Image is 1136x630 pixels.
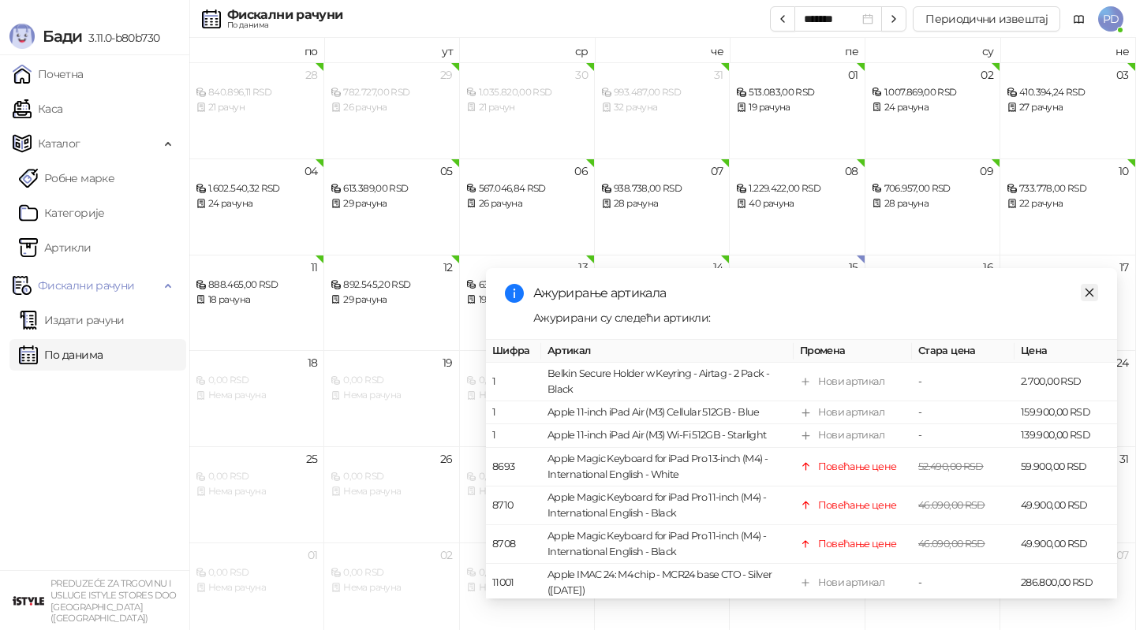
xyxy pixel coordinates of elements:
[1000,62,1135,158] td: 2025-08-03
[19,339,103,371] a: По данима
[595,38,730,62] th: че
[1007,196,1128,211] div: 22 рачуна
[1015,424,1117,447] td: 139.900,00 RSD
[460,38,595,62] th: ср
[227,21,342,29] div: По данима
[13,93,62,125] a: Каса
[466,181,588,196] div: 567.046,84 RSD
[466,85,588,100] div: 1.035.820,00 RSD
[541,564,794,602] td: Apple IMAC 24: M4 chip - MCR24 base CTO - Silver ([DATE])
[440,69,453,80] div: 29
[189,350,324,446] td: 2025-08-18
[574,166,588,177] div: 06
[196,278,317,293] div: 888.465,00 RSD
[38,270,134,301] span: Фискални рачуни
[189,255,324,351] td: 2025-08-11
[1067,6,1092,32] a: Документација
[980,166,993,177] div: 09
[714,69,723,80] div: 31
[818,458,897,474] div: Повећање цене
[912,363,1015,401] td: -
[865,158,1000,255] td: 2025-08-09
[331,388,452,403] div: Нема рачуна
[601,196,723,211] div: 28 рачуна
[1116,357,1129,368] div: 24
[533,284,1098,303] div: Ажурирање артикала
[1015,564,1117,602] td: 286.800,00 RSD
[1098,6,1123,32] span: PD
[486,486,541,525] td: 8710
[13,585,44,617] img: 64x64-companyLogo-77b92cf4-9946-4f36-9751-bf7bb5fd2c7d.png
[818,575,884,591] div: Нови артикал
[818,536,897,552] div: Повећање цене
[82,31,159,45] span: 3.11.0-b80b730
[1000,158,1135,255] td: 2025-08-10
[324,446,459,542] td: 2025-08-26
[43,27,82,46] span: Бади
[1119,166,1129,177] div: 10
[845,166,858,177] div: 08
[440,166,453,177] div: 05
[918,499,985,511] span: 46.090,00 RSD
[331,469,452,484] div: 0,00 RSD
[912,424,1015,447] td: -
[794,340,912,363] th: Промена
[196,293,317,308] div: 18 рачуна
[913,6,1060,32] button: Периодични извештај
[872,85,993,100] div: 1.007.869,00 RSD
[331,85,452,100] div: 782.727,00 RSD
[818,498,897,513] div: Повећање цене
[601,100,723,115] div: 32 рачуна
[196,100,317,115] div: 21 рачун
[443,357,453,368] div: 19
[872,100,993,115] div: 24 рачуна
[466,373,588,388] div: 0,00 RSD
[1015,340,1117,363] th: Цена
[578,262,588,273] div: 13
[1119,453,1129,464] div: 31
[324,62,459,158] td: 2025-07-29
[486,401,541,424] td: 1
[575,69,588,80] div: 30
[541,447,794,486] td: Apple Magic Keyboard for iPad Pro 13-inch (M4) - International English - White
[486,424,541,447] td: 1
[505,284,524,303] span: info-circle
[38,128,80,159] span: Каталог
[440,550,453,561] div: 02
[541,525,794,564] td: Apple Magic Keyboard for iPad Pro 11-inch (M4) - International English - Black
[736,181,858,196] div: 1.229.422,00 RSD
[196,85,317,100] div: 840.896,11 RSD
[541,401,794,424] td: Apple 11-inch iPad Air (M3) Cellular 512GB - Blue
[818,427,884,443] div: Нови артикал
[466,388,588,403] div: Нема рачуна
[196,565,317,580] div: 0,00 RSD
[466,100,588,115] div: 21 рачун
[730,158,865,255] td: 2025-08-08
[865,255,1000,351] td: 2025-08-16
[1000,38,1135,62] th: не
[460,62,595,158] td: 2025-07-30
[443,262,453,273] div: 12
[486,340,541,363] th: Шифра
[331,196,452,211] div: 29 рачуна
[486,564,541,602] td: 11001
[331,373,452,388] div: 0,00 RSD
[19,304,125,336] a: Издати рачуни
[324,350,459,446] td: 2025-08-19
[331,484,452,499] div: Нема рачуна
[865,62,1000,158] td: 2025-08-02
[1015,447,1117,486] td: 59.900,00 RSD
[595,158,730,255] td: 2025-08-07
[1084,287,1095,298] span: close
[306,453,318,464] div: 25
[736,196,858,211] div: 40 рачуна
[849,262,858,273] div: 15
[1116,69,1129,80] div: 03
[308,550,318,561] div: 01
[466,196,588,211] div: 26 рачуна
[460,255,595,351] td: 2025-08-13
[541,424,794,447] td: Apple 11-inch iPad Air (M3) Wi-Fi 512GB - Starlight
[460,350,595,446] td: 2025-08-20
[912,401,1015,424] td: -
[595,255,730,351] td: 2025-08-14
